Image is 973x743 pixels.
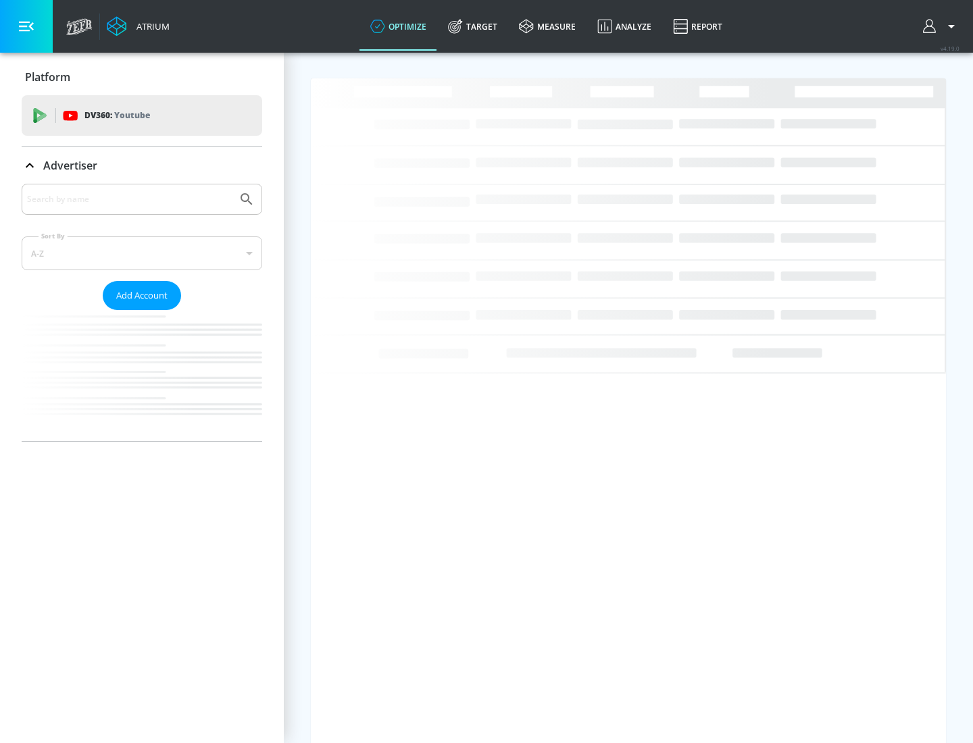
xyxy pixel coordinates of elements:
[114,108,150,122] p: Youtube
[43,158,97,173] p: Advertiser
[84,108,150,123] p: DV360:
[27,190,232,208] input: Search by name
[103,281,181,310] button: Add Account
[359,2,437,51] a: optimize
[662,2,733,51] a: Report
[25,70,70,84] p: Platform
[107,16,170,36] a: Atrium
[22,58,262,96] div: Platform
[22,310,262,441] nav: list of Advertiser
[22,147,262,184] div: Advertiser
[941,45,959,52] span: v 4.19.0
[587,2,662,51] a: Analyze
[22,236,262,270] div: A-Z
[22,95,262,136] div: DV360: Youtube
[131,20,170,32] div: Atrium
[437,2,508,51] a: Target
[39,232,68,240] label: Sort By
[22,184,262,441] div: Advertiser
[508,2,587,51] a: measure
[116,288,168,303] span: Add Account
